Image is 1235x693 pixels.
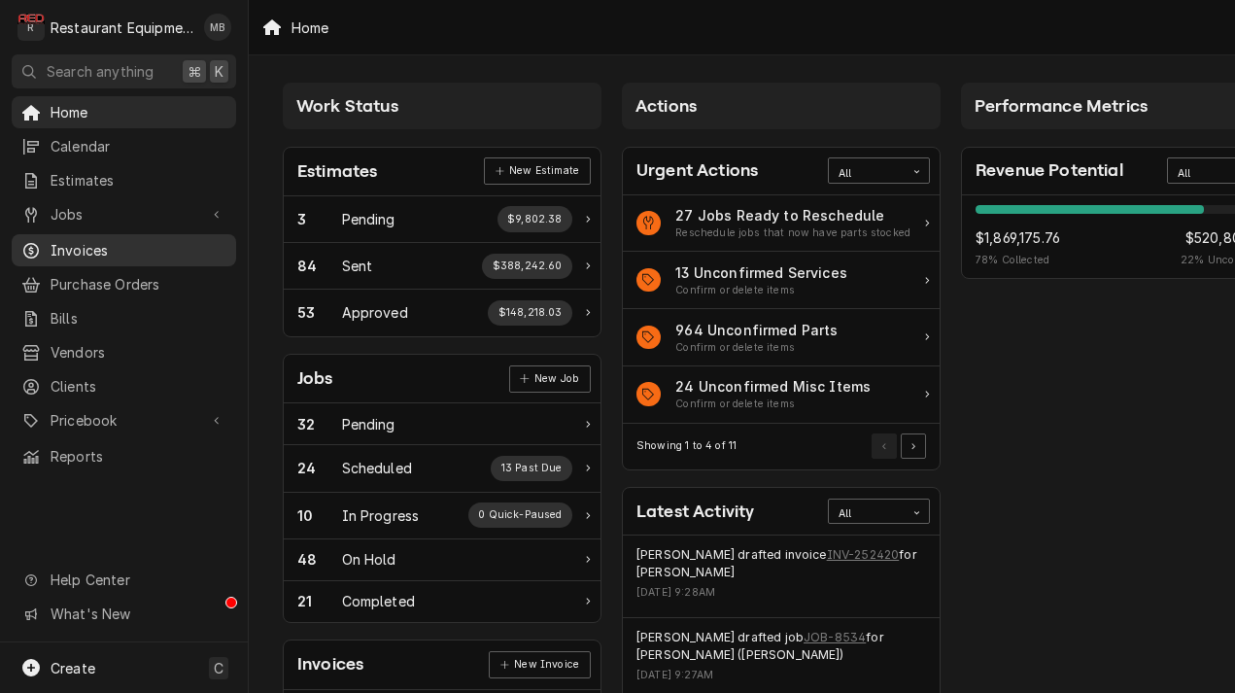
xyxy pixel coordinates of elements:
[12,302,236,334] a: Bills
[675,320,838,340] div: Action Item Title
[51,102,226,122] span: Home
[488,300,572,326] div: Work Status Supplemental Data
[675,225,910,241] div: Action Item Suggestion
[47,61,154,82] span: Search anything
[12,370,236,402] a: Clients
[51,410,197,431] span: Pricebook
[623,309,940,366] a: Action Item
[296,96,398,116] span: Work Status
[51,660,95,676] span: Create
[12,164,236,196] a: Estimates
[51,342,226,363] span: Vendors
[636,629,926,665] div: Event String
[975,96,1148,116] span: Performance Metrics
[901,433,926,459] button: Go to Next Page
[297,365,333,392] div: Card Title
[297,505,342,526] div: Work Status Count
[839,506,895,522] div: All
[622,147,941,470] div: Card: Urgent Actions
[623,366,940,424] a: Action Item
[12,336,236,368] a: Vendors
[51,136,226,156] span: Calendar
[342,549,396,570] div: Work Status Title
[284,403,600,622] div: Card Data
[297,591,342,611] div: Work Status Count
[297,209,342,229] div: Work Status Count
[51,604,224,624] span: What's New
[17,14,45,41] div: R
[284,539,600,581] a: Work Status
[284,403,600,445] a: Work Status
[636,438,737,454] div: Current Page Details
[509,365,591,393] a: New Job
[976,227,1060,268] div: Revenue Potential Collected
[342,458,412,478] div: Work Status Title
[51,204,197,225] span: Jobs
[976,157,1123,184] div: Card Title
[342,256,373,276] div: Work Status Title
[636,499,754,525] div: Card Title
[342,209,395,229] div: Work Status Title
[636,546,926,582] div: Event String
[482,254,572,279] div: Work Status Supplemental Data
[675,205,910,225] div: Action Item Title
[204,14,231,41] div: MB
[342,591,415,611] div: Work Status Title
[675,283,847,298] div: Action Item Suggestion
[284,355,600,403] div: Card Header
[284,581,600,622] a: Work Status
[623,252,940,309] a: Action Item
[484,157,590,185] div: Card Link Button
[17,14,45,41] div: Restaurant Equipment Diagnostics's Avatar
[12,564,236,596] a: Go to Help Center
[622,83,941,129] div: Card Column Header
[636,629,926,690] div: Event Details
[484,157,590,185] a: New Estimate
[283,354,601,623] div: Card: Jobs
[636,157,758,184] div: Card Title
[284,445,600,492] a: Work Status
[623,488,940,536] div: Card Header
[636,668,926,683] div: Event Timestamp
[214,658,223,678] span: C
[828,157,930,183] div: Card Data Filter Control
[623,195,940,253] a: Action Item
[869,433,927,459] div: Pagination Controls
[284,290,600,335] a: Work Status
[51,17,193,38] div: Restaurant Equipment Diagnostics
[636,546,926,607] div: Event Details
[297,458,342,478] div: Work Status Count
[297,549,342,570] div: Work Status Count
[51,274,226,295] span: Purchase Orders
[623,195,940,424] div: Card Data
[1178,166,1234,182] div: All
[675,340,838,356] div: Action Item Suggestion
[497,206,572,231] div: Work Status Supplemental Data
[12,96,236,128] a: Home
[284,493,600,539] div: Work Status
[12,54,236,88] button: Search anything⌘K
[489,651,590,678] a: New Invoice
[283,147,601,337] div: Card: Estimates
[215,61,223,82] span: K
[489,651,590,678] div: Card Link Button
[827,546,900,564] a: INV-252420
[804,629,866,646] a: JOB-8534
[636,585,926,601] div: Event Timestamp
[872,433,897,459] button: Go to Previous Page
[204,14,231,41] div: Matthew Brunty's Avatar
[468,502,572,528] div: Work Status Supplemental Data
[342,505,420,526] div: Work Status Title
[12,440,236,472] a: Reports
[284,196,600,243] a: Work Status
[675,262,847,283] div: Action Item Title
[297,302,342,323] div: Work Status Count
